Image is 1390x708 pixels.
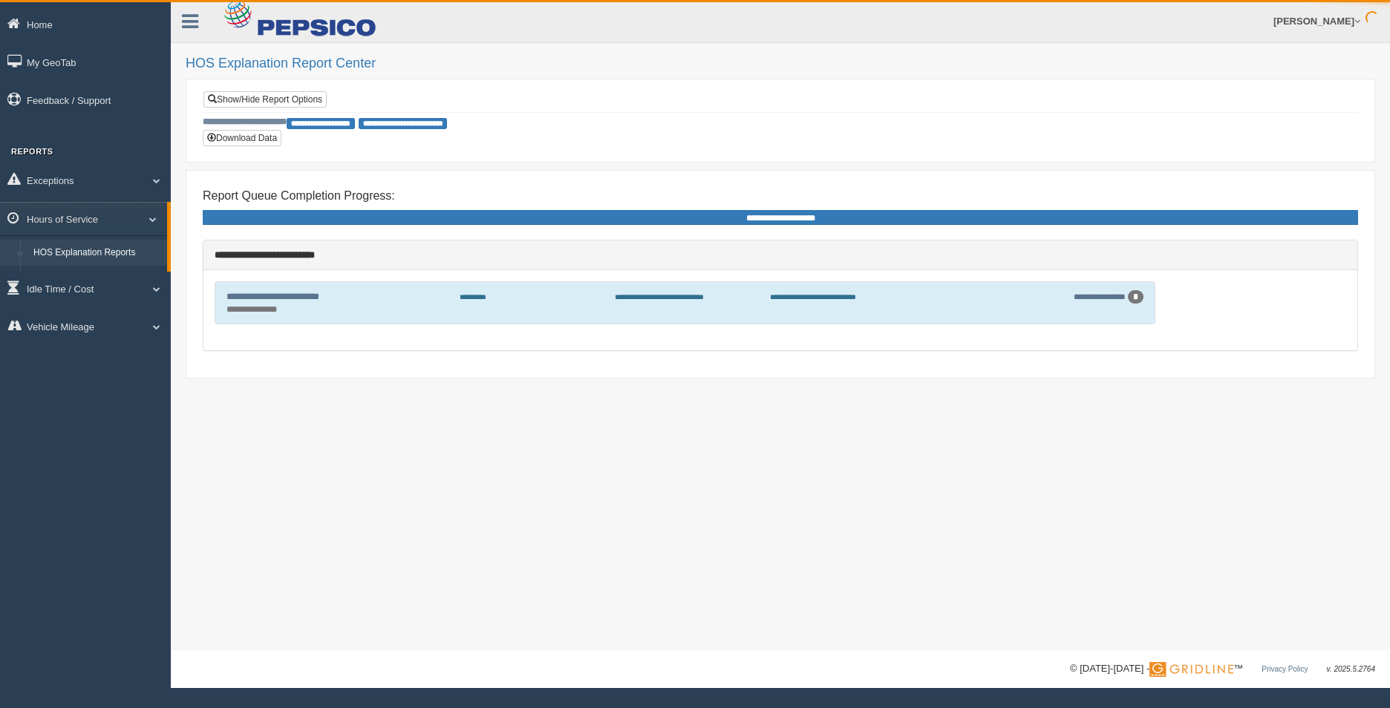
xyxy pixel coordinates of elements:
h2: HOS Explanation Report Center [186,56,1375,71]
h4: Report Queue Completion Progress: [203,189,1358,203]
span: v. 2025.5.2764 [1327,665,1375,673]
a: Show/Hide Report Options [203,91,327,108]
a: HOS Violation Audit Reports [27,266,167,292]
button: Download Data [203,130,281,146]
a: HOS Explanation Reports [27,240,167,266]
a: Privacy Policy [1262,665,1308,673]
img: Gridline [1149,662,1233,677]
div: © [DATE]-[DATE] - ™ [1070,661,1375,677]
